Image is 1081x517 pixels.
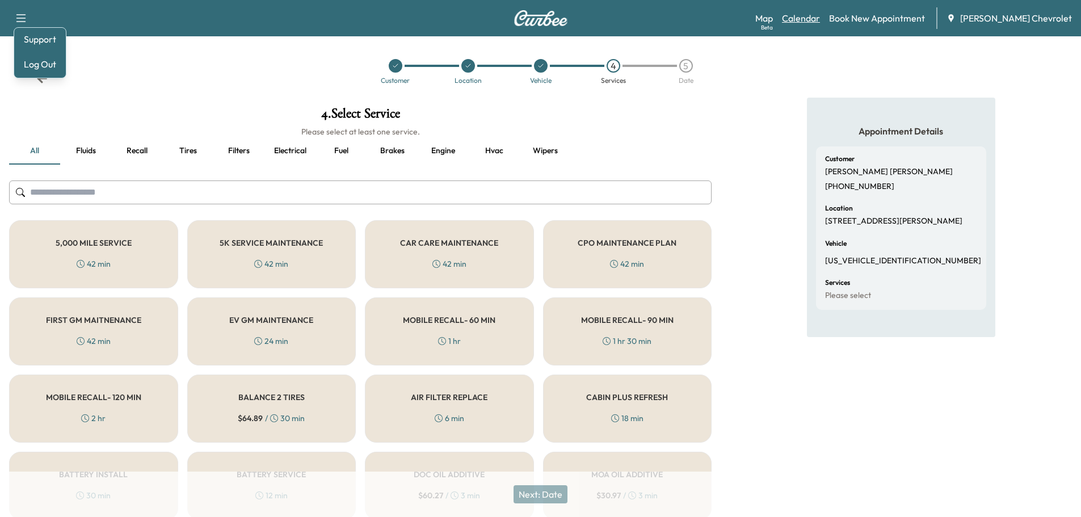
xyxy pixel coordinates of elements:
p: [STREET_ADDRESS][PERSON_NAME] [825,216,962,226]
h5: MOBILE RECALL- 120 MIN [46,393,141,401]
div: / 30 min [238,413,305,424]
p: Please select [825,291,871,301]
div: 42 min [432,258,466,270]
p: [PHONE_NUMBER] [825,182,894,192]
h5: CABIN PLUS REFRESH [586,393,668,401]
img: Curbee Logo [514,10,568,26]
button: Engine [418,137,469,165]
h6: Vehicle [825,240,847,247]
div: Services [601,77,626,84]
button: Hvac [469,137,520,165]
div: 1 hr 30 min [603,335,651,347]
h6: Services [825,279,850,286]
div: Back [36,73,48,84]
a: Calendar [782,11,820,25]
button: all [9,137,60,165]
h6: Customer [825,155,855,162]
h5: BATTERY INSTALL [59,470,128,478]
h5: BATTERY SERVICE [237,470,306,478]
button: Brakes [367,137,418,165]
a: Support [19,32,61,46]
span: $ 64.89 [238,413,263,424]
a: Book New Appointment [829,11,925,25]
h5: BALANCE 2 TIRES [238,393,305,401]
button: Wipers [520,137,571,165]
h5: CPO MAINTENANCE PLAN [578,239,676,247]
button: Fluids [60,137,111,165]
button: Log Out [19,55,61,73]
h5: 5K SERVICE MAINTENANCE [220,239,323,247]
button: Fuel [316,137,367,165]
h6: Please select at least one service. [9,126,712,137]
h5: FIRST GM MAITNENANCE [46,316,141,324]
h5: MOA OIL ADDITIVE [591,470,663,478]
div: 42 min [610,258,644,270]
div: 6 min [435,413,464,424]
h6: Location [825,205,853,212]
div: 4 [607,59,620,73]
button: Tires [162,137,213,165]
div: Customer [381,77,410,84]
h5: Appointment Details [816,125,986,137]
div: 24 min [254,335,288,347]
h5: AIR FILTER REPLACE [411,393,487,401]
span: [PERSON_NAME] Chevrolet [960,11,1072,25]
button: Recall [111,137,162,165]
p: [US_VEHICLE_IDENTIFICATION_NUMBER] [825,256,981,266]
h5: MOBILE RECALL- 90 MIN [581,316,674,324]
div: basic tabs example [9,137,712,165]
h5: MOBILE RECALL- 60 MIN [403,316,495,324]
div: Vehicle [530,77,552,84]
div: Location [455,77,482,84]
div: 42 min [77,258,111,270]
h5: CAR CARE MAINTENANCE [400,239,498,247]
a: MapBeta [755,11,773,25]
div: 42 min [254,258,288,270]
div: Date [679,77,693,84]
div: 1 hr [438,335,461,347]
h1: 4 . Select Service [9,107,712,126]
div: 18 min [611,413,643,424]
button: Filters [213,137,264,165]
button: Electrical [264,137,316,165]
div: 42 min [77,335,111,347]
p: [PERSON_NAME] [PERSON_NAME] [825,167,953,177]
div: 5 [679,59,693,73]
h5: 5,000 MILE SERVICE [56,239,132,247]
h5: EV GM MAINTENANCE [229,316,313,324]
div: 2 hr [81,413,106,424]
h5: DOC OIL ADDITIVE [414,470,485,478]
div: Beta [761,23,773,32]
